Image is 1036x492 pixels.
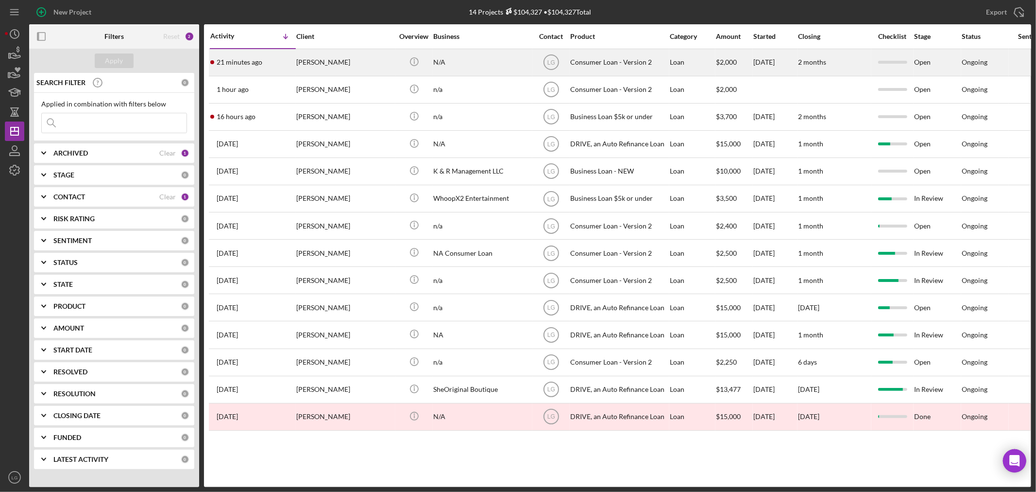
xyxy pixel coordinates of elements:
[753,33,797,40] div: Started
[433,404,530,430] div: N/A
[53,302,85,310] b: PRODUCT
[962,113,987,121] div: Ongoing
[5,468,24,487] button: LG
[181,193,189,201] div: 1
[53,259,78,266] b: STATUS
[469,8,592,16] div: 14 Projects • $104,327 Total
[570,267,667,293] div: Consumer Loan - Version 2
[296,322,393,348] div: [PERSON_NAME]
[798,33,871,40] div: Closing
[716,331,741,339] span: $15,000
[962,331,987,339] div: Ongoing
[570,131,667,157] div: DRIVE, an Auto Refinance Loan
[433,267,530,293] div: n/a
[570,350,667,375] div: Consumer Loan - Version 2
[296,267,393,293] div: [PERSON_NAME]
[798,358,817,366] time: 6 days
[962,86,987,93] div: Ongoing
[670,50,715,75] div: Loan
[962,194,987,202] div: Ongoing
[159,193,176,201] div: Clear
[670,104,715,130] div: Loan
[217,413,238,421] time: 2024-10-30 19:39
[914,33,961,40] div: Stage
[570,186,667,211] div: Business Loan $5k or under
[181,78,189,87] div: 0
[547,223,555,229] text: LG
[433,186,530,211] div: WhoopX2 Entertainment
[914,350,961,375] div: Open
[217,222,238,230] time: 2025-09-10 22:48
[753,213,797,239] div: [DATE]
[670,240,715,266] div: Loan
[962,277,987,284] div: Ongoing
[95,53,134,68] button: Apply
[547,304,555,311] text: LG
[159,149,176,157] div: Clear
[53,456,108,463] b: LATEST ACTIVITY
[433,104,530,130] div: n/a
[753,267,797,293] div: [DATE]
[962,33,1008,40] div: Status
[185,32,194,41] div: 2
[296,77,393,103] div: [PERSON_NAME]
[716,167,741,175] span: $10,000
[547,250,555,257] text: LG
[914,322,961,348] div: In Review
[53,390,96,398] b: RESOLUTION
[41,100,187,108] div: Applied in combination with filters below
[753,404,797,430] div: [DATE]
[181,411,189,420] div: 0
[296,377,393,403] div: [PERSON_NAME]
[716,404,752,430] div: $15,000
[217,113,255,121] time: 2025-09-15 00:19
[210,32,253,40] div: Activity
[547,332,555,339] text: LG
[433,322,530,348] div: NA
[217,249,238,257] time: 2025-09-10 20:20
[433,131,530,157] div: N/A
[670,186,715,211] div: Loan
[570,33,667,40] div: Product
[181,258,189,267] div: 0
[986,2,1007,22] div: Export
[296,186,393,211] div: [PERSON_NAME]
[181,455,189,464] div: 0
[53,237,92,245] b: SENTIMENT
[217,358,238,366] time: 2025-08-27 17:14
[181,280,189,289] div: 0
[570,158,667,184] div: Business Loan - NEW
[670,77,715,103] div: Loan
[433,240,530,266] div: NA Consumer Loan
[547,359,555,366] text: LG
[914,295,961,320] div: Open
[716,85,737,93] span: $2,000
[962,249,987,257] div: Ongoing
[914,131,961,157] div: Open
[1003,449,1026,473] div: Open Intercom Messenger
[181,368,189,376] div: 0
[29,2,101,22] button: New Project
[12,475,18,480] text: LG
[53,412,101,420] b: CLOSING DATE
[716,385,741,393] span: $13,477
[914,186,961,211] div: In Review
[104,33,124,40] b: Filters
[914,267,961,293] div: In Review
[716,58,737,66] span: $2,000
[53,171,74,179] b: STAGE
[914,213,961,239] div: Open
[798,412,819,421] time: [DATE]
[181,171,189,179] div: 0
[670,322,715,348] div: Loan
[217,277,238,284] time: 2025-09-10 17:38
[181,389,189,398] div: 0
[433,33,530,40] div: Business
[798,167,823,175] time: 1 month
[753,240,797,266] div: [DATE]
[53,193,85,201] b: CONTACT
[914,404,961,430] div: Done
[396,33,432,40] div: Overview
[753,104,797,130] div: [DATE]
[53,346,92,354] b: START DATE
